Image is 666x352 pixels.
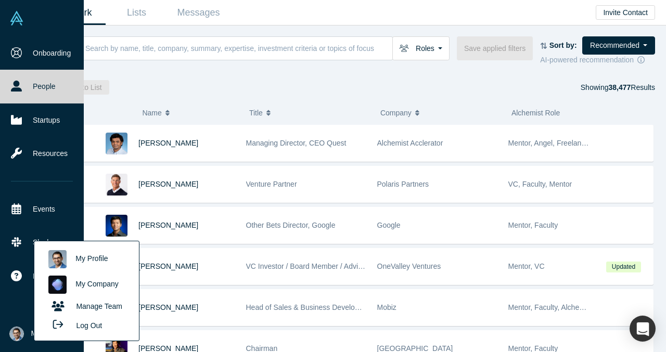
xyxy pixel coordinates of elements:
button: My Account [9,327,69,341]
button: Invite Contact [596,5,655,20]
span: Company [380,102,412,124]
strong: Sort by: [549,41,577,49]
span: Mentor, Faculty [508,221,558,229]
span: My Account [31,328,69,339]
a: Messages [168,1,229,25]
img: Gary Swart's Profile Image [106,174,127,195]
span: Title [249,102,263,124]
a: My Profile [43,246,130,272]
img: VP Singh's Account [9,327,24,341]
a: Manage Team [43,297,130,316]
span: Mentor, Faculty, Alchemist 25 [508,303,603,311]
div: AI-powered recommendation [540,55,655,66]
span: Alchemist Role [511,109,560,117]
span: Managing Director, CEO Quest [246,139,347,147]
img: Steven Kan's Profile Image [106,215,127,237]
img: VerbaFlo's profile [48,276,67,294]
button: Company [380,102,501,124]
strong: 38,477 [608,83,631,92]
span: VC, Faculty, Mentor [508,180,572,188]
input: Search by name, title, company, summary, expertise, investment criteria or topics of focus [84,36,392,60]
span: Help [33,271,48,282]
a: [PERSON_NAME] [138,139,198,147]
span: Mentor, VC [508,262,545,270]
span: Alchemist Acclerator [377,139,443,147]
img: Gnani Palanikumar's Profile Image [106,133,127,154]
a: Lists [106,1,168,25]
button: Log Out [43,316,106,335]
span: VC Investor / Board Member / Advisor [246,262,368,270]
button: Roles [392,36,450,60]
div: Showing [581,80,655,95]
span: Venture Partner [246,180,297,188]
span: OneValley Ventures [377,262,441,270]
span: Other Bets Director, Google [246,221,336,229]
a: [PERSON_NAME] [138,180,198,188]
span: Mobiz [377,303,396,311]
a: [PERSON_NAME] [138,262,198,270]
a: My Company [43,272,130,297]
a: [PERSON_NAME] [138,303,198,311]
button: Title [249,102,369,124]
button: Recommended [582,36,655,55]
span: Results [608,83,655,92]
img: VP Singh's profile [48,250,67,268]
button: Save applied filters [457,36,533,60]
a: [PERSON_NAME] [138,221,198,229]
button: Add to List [60,80,109,95]
span: Head of Sales & Business Development (interim) [246,303,404,311]
span: Google [377,221,401,229]
span: Updated [606,262,641,272]
span: Polaris Partners [377,180,429,188]
button: Name [142,102,238,124]
span: Name [142,102,161,124]
img: Alchemist Vault Logo [9,11,24,25]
